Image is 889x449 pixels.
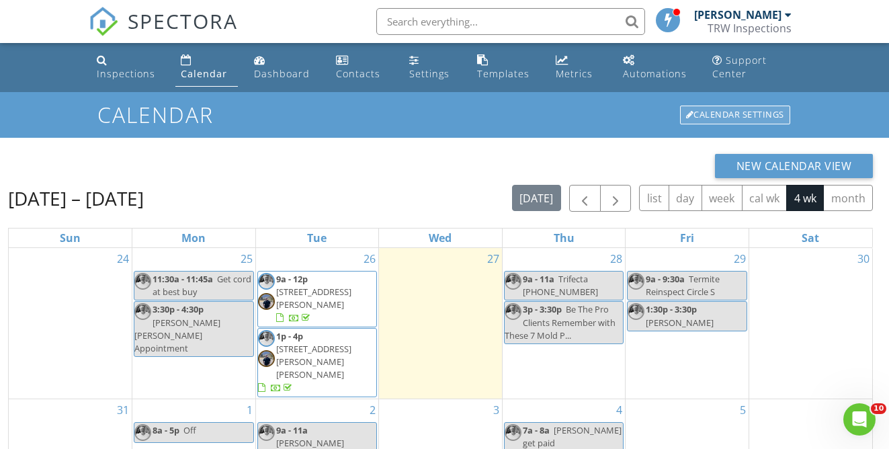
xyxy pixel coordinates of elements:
[249,48,320,87] a: Dashboard
[134,303,151,320] img: img_1950_1.jpg
[238,248,255,270] a: Go to August 25, 2025
[871,403,886,414] span: 10
[97,67,155,80] div: Inspections
[258,424,275,441] img: img_1950_1.jpg
[367,399,378,421] a: Go to September 2, 2025
[409,67,450,80] div: Settings
[512,185,561,211] button: [DATE]
[491,399,502,421] a: Go to September 3, 2025
[255,248,379,399] td: Go to August 26, 2025
[153,303,204,315] span: 3:30p - 4:30p
[628,303,644,320] img: img_1950_1.jpg
[181,67,227,80] div: Calendar
[708,22,792,35] div: TRW Inspections
[336,67,380,80] div: Contacts
[134,273,151,290] img: img_1950_1.jpg
[254,67,310,80] div: Dashboard
[258,330,275,347] img: img_1950_1.jpg
[646,317,714,329] span: [PERSON_NAME]
[484,248,502,270] a: Go to August 27, 2025
[376,8,645,35] input: Search everything...
[304,229,329,247] a: Tuesday
[855,248,872,270] a: Go to August 30, 2025
[128,7,238,35] span: SPECTORA
[258,330,351,394] a: 1p - 4p [STREET_ADDRESS][PERSON_NAME][PERSON_NAME]
[737,399,749,421] a: Go to September 5, 2025
[258,350,275,367] img: img_9058.jpeg
[89,7,118,36] img: The Best Home Inspection Software - Spectora
[712,54,767,80] div: Support Center
[472,48,540,87] a: Templates
[786,185,824,211] button: 4 wk
[134,317,220,354] span: [PERSON_NAME] [PERSON_NAME] Appointment
[276,286,351,311] span: [STREET_ADDRESS][PERSON_NAME]
[276,424,308,436] span: 9a - 11a
[276,343,351,380] span: [STREET_ADDRESS][PERSON_NAME][PERSON_NAME]
[505,424,521,441] img: img_1950_1.jpg
[626,248,749,399] td: Go to August 29, 2025
[477,67,530,80] div: Templates
[153,424,179,436] span: 8a - 5p
[404,48,460,87] a: Settings
[613,399,625,421] a: Go to September 4, 2025
[694,8,781,22] div: [PERSON_NAME]
[523,273,598,298] span: Trifecta [PHONE_NUMBER]
[114,399,132,421] a: Go to August 31, 2025
[523,303,562,315] span: 3p - 3:30p
[702,185,743,211] button: week
[153,273,251,298] span: Get cord at best buy
[426,229,454,247] a: Wednesday
[749,248,872,399] td: Go to August 30, 2025
[843,403,876,436] iframe: Intercom live chat
[258,293,275,310] img: img_9058.jpeg
[502,248,626,399] td: Go to August 28, 2025
[600,185,632,212] button: Next
[679,104,792,126] a: Calendar Settings
[639,185,669,211] button: list
[89,18,238,46] a: SPECTORA
[680,106,790,124] div: Calendar Settings
[57,229,83,247] a: Sunday
[153,273,213,285] span: 11:30a - 11:45a
[550,48,606,87] a: Metrics
[97,103,792,126] h1: Calendar
[379,248,503,399] td: Go to August 27, 2025
[628,273,644,290] img: img_1950_1.jpg
[361,248,378,270] a: Go to August 26, 2025
[523,424,622,449] span: [PERSON_NAME] get paid
[505,273,521,290] img: img_1950_1.jpg
[677,229,697,247] a: Friday
[861,399,872,421] a: Go to September 6, 2025
[257,271,378,327] a: 9a - 12p [STREET_ADDRESS][PERSON_NAME]
[331,48,393,87] a: Contacts
[823,185,873,211] button: month
[569,185,601,212] button: Previous
[175,48,238,87] a: Calendar
[623,67,687,80] div: Automations
[183,424,196,436] span: Off
[646,273,720,298] span: Termite Reinspect Circle S
[799,229,822,247] a: Saturday
[276,437,344,449] span: [PERSON_NAME]
[114,248,132,270] a: Go to August 24, 2025
[179,229,208,247] a: Monday
[244,399,255,421] a: Go to September 1, 2025
[505,303,616,341] span: Be The Pro Clients Remember with These 7 Mold P...
[258,273,275,290] img: img_1950_1.jpg
[134,424,151,441] img: img_1950_1.jpg
[556,67,593,80] div: Metrics
[607,248,625,270] a: Go to August 28, 2025
[9,248,132,399] td: Go to August 24, 2025
[91,48,165,87] a: Inspections
[646,273,685,285] span: 9a - 9:30a
[731,248,749,270] a: Go to August 29, 2025
[523,424,550,436] span: 7a - 8a
[551,229,577,247] a: Thursday
[276,273,351,324] a: 9a - 12p [STREET_ADDRESS][PERSON_NAME]
[715,154,874,178] button: New Calendar View
[523,273,554,285] span: 9a - 11a
[618,48,697,87] a: Automations (Basic)
[742,185,788,211] button: cal wk
[276,330,303,342] span: 1p - 4p
[8,185,144,212] h2: [DATE] – [DATE]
